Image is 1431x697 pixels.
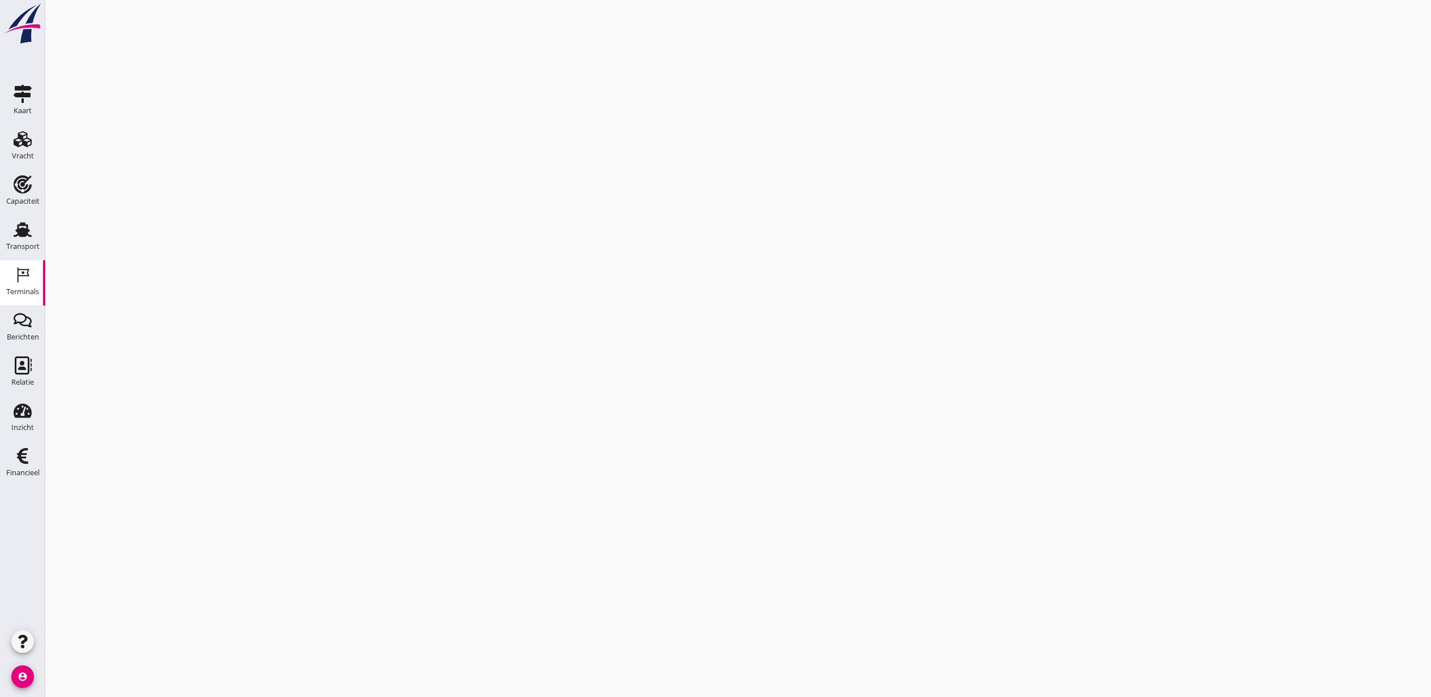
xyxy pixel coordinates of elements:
div: Berichten [7,333,39,341]
div: Transport [6,243,40,250]
img: logo-small.a267ee39.svg [2,3,43,45]
i: account_circle [11,665,34,688]
div: Capaciteit [6,197,40,205]
div: Inzicht [11,424,34,431]
div: Kaart [14,107,32,114]
div: Vracht [12,152,34,160]
div: Financieel [6,469,40,476]
div: Relatie [11,378,34,386]
div: Terminals [6,288,39,295]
